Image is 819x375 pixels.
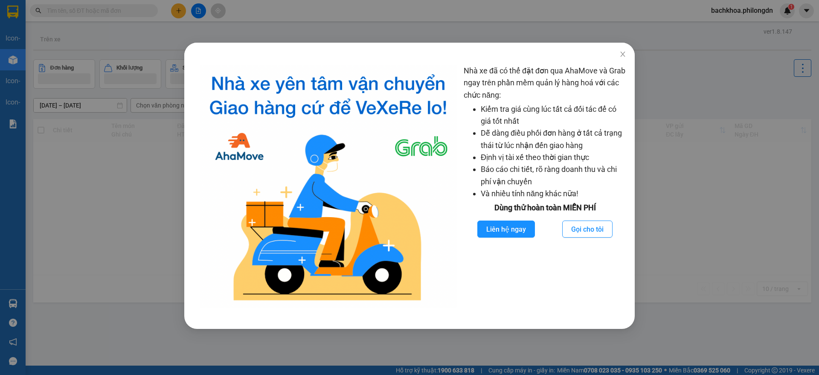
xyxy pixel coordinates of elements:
span: close [619,51,626,58]
button: Gọi cho tôi [562,221,613,238]
li: Và nhiều tính năng khác nữa! [481,188,626,200]
div: Dùng thử hoàn toàn MIỄN PHÍ [464,202,626,214]
span: Gọi cho tôi [571,224,604,235]
li: Báo cáo chi tiết, rõ ràng doanh thu và chi phí vận chuyển [481,163,626,188]
div: Nhà xe đã có thể đặt đơn qua AhaMove và Grab ngay trên phần mềm quản lý hàng hoá với các chức năng: [464,65,626,308]
li: Dễ dàng điều phối đơn hàng ở tất cả trạng thái từ lúc nhận đến giao hàng [481,127,626,151]
li: Định vị tài xế theo thời gian thực [481,151,626,163]
span: Liên hệ ngay [486,224,526,235]
li: Kiểm tra giá cùng lúc tất cả đối tác để có giá tốt nhất [481,103,626,128]
button: Close [611,43,635,67]
img: logo [200,65,457,308]
button: Liên hệ ngay [477,221,535,238]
